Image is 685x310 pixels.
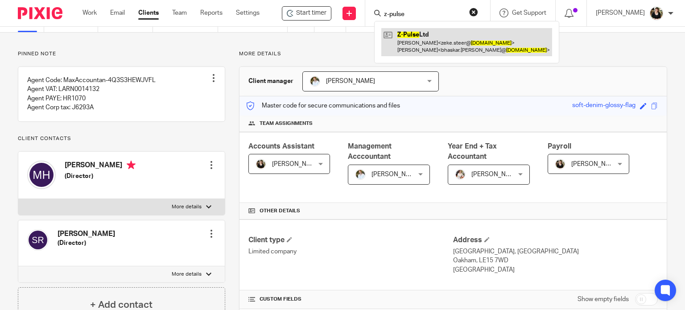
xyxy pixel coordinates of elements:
[110,8,125,17] a: Email
[596,8,645,17] p: [PERSON_NAME]
[471,171,520,178] span: [PERSON_NAME]
[65,161,136,172] h4: [PERSON_NAME]
[453,265,658,274] p: [GEOGRAPHIC_DATA]
[172,271,202,278] p: More details
[296,8,326,18] span: Start timer
[578,295,629,304] label: Show empty fields
[260,207,300,215] span: Other details
[272,161,321,167] span: [PERSON_NAME]
[309,76,320,87] img: sarah-royle.jpg
[572,101,635,111] div: soft-denim-glossy-flag
[239,50,667,58] p: More details
[355,169,366,180] img: sarah-royle.jpg
[248,236,453,245] h4: Client type
[448,143,497,160] span: Year End + Tax Accountant
[453,236,658,245] h4: Address
[512,10,546,16] span: Get Support
[453,247,658,256] p: [GEOGRAPHIC_DATA], [GEOGRAPHIC_DATA]
[58,229,115,239] h4: [PERSON_NAME]
[455,169,466,180] img: Kayleigh%20Henson.jpeg
[649,6,664,21] img: Helen%20Campbell.jpeg
[453,256,658,265] p: Oakham, LE15 7WD
[172,8,187,17] a: Team
[127,161,136,169] i: Primary
[469,8,478,17] button: Clear
[326,78,375,84] span: [PERSON_NAME]
[27,229,49,251] img: svg%3E
[248,77,293,86] h3: Client manager
[18,50,225,58] p: Pinned note
[383,11,463,19] input: Search
[27,161,56,189] img: svg%3E
[571,161,620,167] span: [PERSON_NAME]
[248,143,314,150] span: Accounts Assistant
[282,6,331,21] div: Max Accountants Ltd
[65,172,136,181] h5: (Director)
[236,8,260,17] a: Settings
[260,120,313,127] span: Team assignments
[18,135,225,142] p: Client contacts
[548,143,571,150] span: Payroll
[172,203,202,211] p: More details
[248,247,453,256] p: Limited company
[83,8,97,17] a: Work
[200,8,223,17] a: Reports
[246,101,400,110] p: Master code for secure communications and files
[248,296,453,303] h4: CUSTOM FIELDS
[555,159,565,169] img: Helen%20Campbell.jpeg
[348,143,392,160] span: Management Acccountant
[58,239,115,248] h5: (Director)
[256,159,266,169] img: Helen%20Campbell.jpeg
[371,171,421,178] span: [PERSON_NAME]
[18,7,62,19] img: Pixie
[138,8,159,17] a: Clients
